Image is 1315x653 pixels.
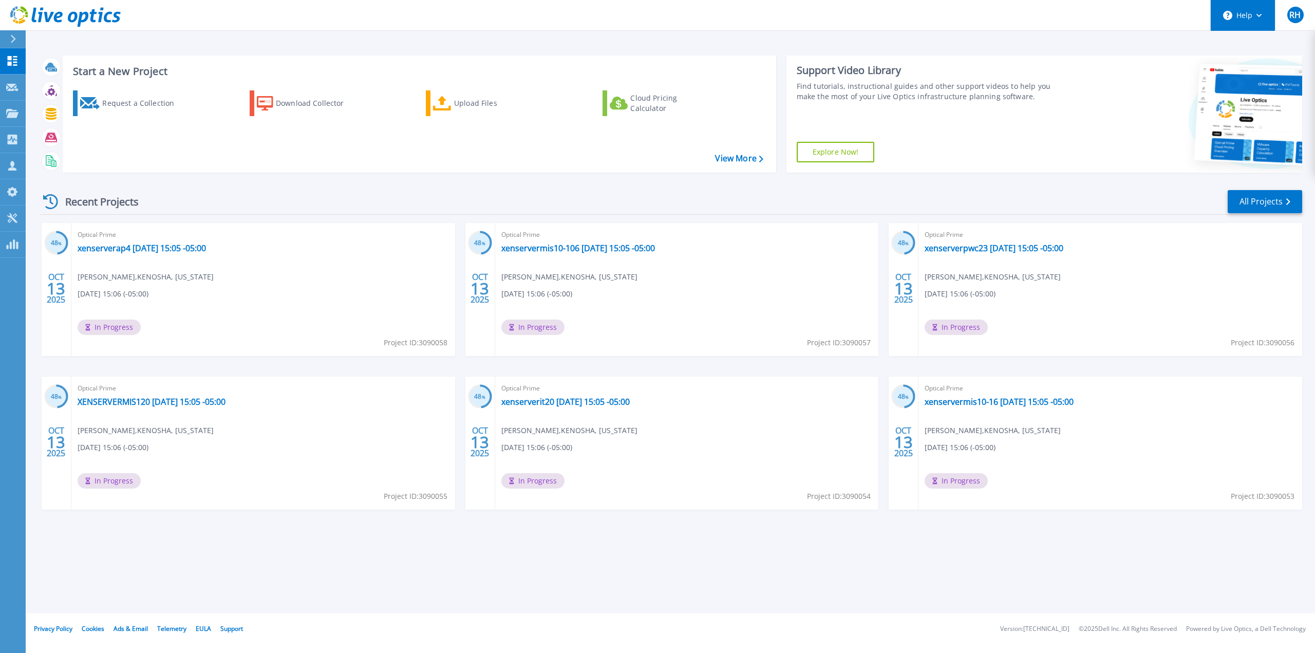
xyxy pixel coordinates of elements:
a: View More [715,154,763,163]
h3: 48 [44,237,68,249]
a: Request a Collection [73,90,187,116]
span: [DATE] 15:06 (-05:00) [501,288,572,300]
h3: 48 [891,237,915,249]
span: Optical Prime [925,383,1296,394]
span: In Progress [925,473,988,489]
span: Optical Prime [78,229,449,240]
div: OCT 2025 [894,270,913,307]
span: In Progress [78,473,141,489]
span: Optical Prime [925,229,1296,240]
a: xenserverit20 [DATE] 15:05 -05:00 [501,397,630,407]
a: Cloud Pricing Calculator [603,90,717,116]
div: OCT 2025 [470,270,490,307]
div: Support Video Library [797,64,1063,77]
span: % [905,394,909,400]
span: In Progress [925,320,988,335]
span: In Progress [501,473,565,489]
span: [DATE] 15:06 (-05:00) [78,288,148,300]
div: OCT 2025 [46,270,66,307]
h3: 48 [891,391,915,403]
span: RH [1289,11,1301,19]
span: In Progress [501,320,565,335]
div: Upload Files [454,93,536,114]
div: Download Collector [276,93,358,114]
a: All Projects [1228,190,1302,213]
span: % [58,394,62,400]
a: Explore Now! [797,142,875,162]
div: Cloud Pricing Calculator [630,93,712,114]
span: 13 [471,284,489,293]
div: OCT 2025 [894,423,913,461]
span: [PERSON_NAME] , KENOSHA, [US_STATE] [501,271,637,283]
span: % [482,240,485,246]
span: 13 [894,284,913,293]
a: Support [220,624,243,633]
span: % [482,394,485,400]
span: In Progress [78,320,141,335]
span: [DATE] 15:06 (-05:00) [925,442,995,453]
div: Find tutorials, instructional guides and other support videos to help you make the most of your L... [797,81,1063,102]
li: © 2025 Dell Inc. All Rights Reserved [1079,626,1177,632]
a: xenservermis10-16 [DATE] 15:05 -05:00 [925,397,1074,407]
div: OCT 2025 [470,423,490,461]
span: Project ID: 3090057 [807,337,871,348]
span: Project ID: 3090058 [384,337,447,348]
span: [PERSON_NAME] , KENOSHA, [US_STATE] [925,271,1061,283]
span: Project ID: 3090056 [1231,337,1294,348]
li: Powered by Live Optics, a Dell Technology [1186,626,1306,632]
span: Project ID: 3090053 [1231,491,1294,502]
span: [PERSON_NAME] , KENOSHA, [US_STATE] [501,425,637,436]
h3: Start a New Project [73,66,763,77]
span: 13 [471,438,489,446]
a: Download Collector [250,90,364,116]
a: xenserverap4 [DATE] 15:05 -05:00 [78,243,206,253]
span: 13 [47,438,65,446]
a: xenservermis10-106 [DATE] 15:05 -05:00 [501,243,655,253]
span: [PERSON_NAME] , KENOSHA, [US_STATE] [78,271,214,283]
span: [PERSON_NAME] , KENOSHA, [US_STATE] [925,425,1061,436]
h3: 48 [44,391,68,403]
h3: 48 [468,237,492,249]
span: Project ID: 3090055 [384,491,447,502]
span: Optical Prime [501,229,873,240]
div: Request a Collection [102,93,184,114]
li: Version: [TECHNICAL_ID] [1000,626,1069,632]
span: [PERSON_NAME] , KENOSHA, [US_STATE] [78,425,214,436]
span: [DATE] 15:06 (-05:00) [501,442,572,453]
span: % [905,240,909,246]
h3: 48 [468,391,492,403]
span: Project ID: 3090054 [807,491,871,502]
a: XENSERVERMIS120 [DATE] 15:05 -05:00 [78,397,226,407]
span: % [58,240,62,246]
span: 13 [47,284,65,293]
span: [DATE] 15:06 (-05:00) [78,442,148,453]
div: Recent Projects [40,189,153,214]
a: Cookies [82,624,104,633]
a: Privacy Policy [34,624,72,633]
span: [DATE] 15:06 (-05:00) [925,288,995,300]
a: Telemetry [157,624,186,633]
span: Optical Prime [78,383,449,394]
a: Upload Files [426,90,540,116]
span: 13 [894,438,913,446]
a: Ads & Email [114,624,148,633]
div: OCT 2025 [46,423,66,461]
a: EULA [196,624,211,633]
a: xenserverpwc23 [DATE] 15:05 -05:00 [925,243,1063,253]
span: Optical Prime [501,383,873,394]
